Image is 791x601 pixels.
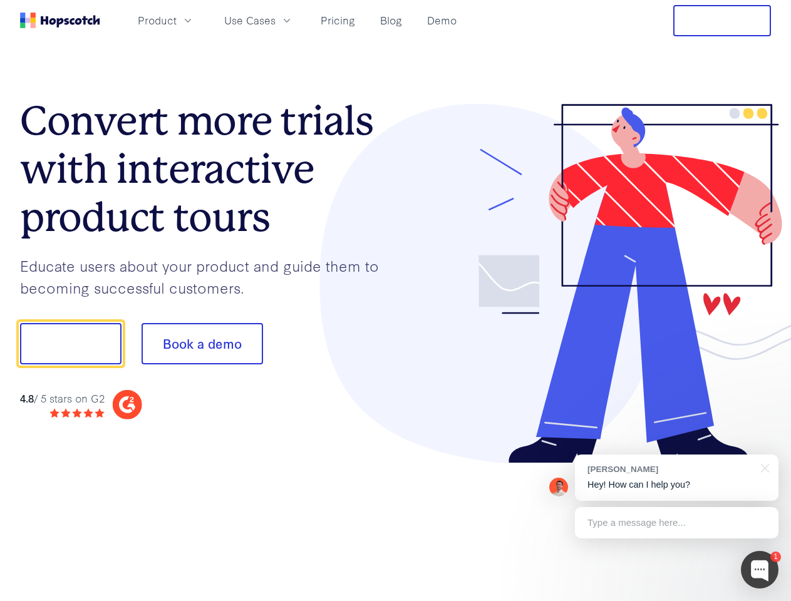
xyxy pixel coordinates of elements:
span: Product [138,13,177,28]
a: Demo [422,10,462,31]
div: Type a message here... [575,507,778,538]
p: Educate users about your product and guide them to becoming successful customers. [20,255,396,298]
button: Show me! [20,323,121,364]
strong: 4.8 [20,391,34,405]
button: Free Trial [673,5,771,36]
button: Use Cases [217,10,301,31]
button: Product [130,10,202,31]
p: Hey! How can I help you? [587,478,766,491]
div: 1 [770,552,781,562]
img: Mark Spera [549,478,568,496]
a: Home [20,13,100,28]
a: Blog [375,10,407,31]
span: Use Cases [224,13,276,28]
div: / 5 stars on G2 [20,391,105,406]
h1: Convert more trials with interactive product tours [20,97,396,241]
a: Pricing [316,10,360,31]
button: Book a demo [142,323,263,364]
div: [PERSON_NAME] [587,463,753,475]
